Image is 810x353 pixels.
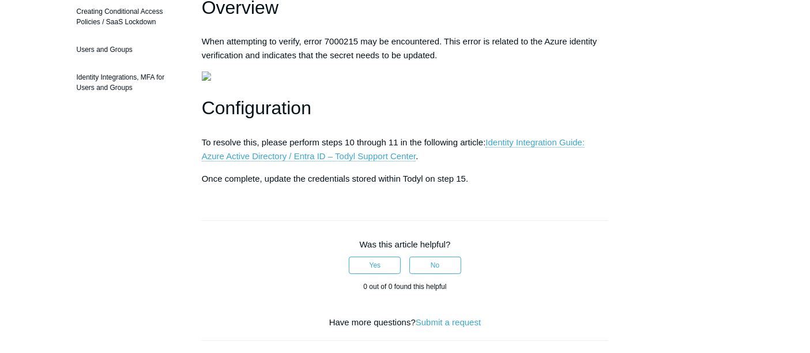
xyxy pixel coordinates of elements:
p: To resolve this, please perform steps 10 through 11 in the following article: . [202,136,609,163]
a: Identity Integrations, MFA for Users and Groups [71,66,184,99]
img: 23991536104979 [202,72,211,81]
a: Creating Conditional Access Policies / SaaS Lockdown [71,1,184,33]
p: When attempting to verify, error 7000215 may be encountered. This error is related to the Azure i... [202,35,609,62]
a: Submit a request [416,317,481,327]
span: Was this article helpful? [360,239,451,249]
div: Have more questions? [202,316,609,329]
a: Identity Integration Guide: Azure Active Directory / Entra ID – Todyl Support Center [202,137,585,162]
h1: Configuration [202,93,609,123]
button: This article was helpful [349,257,401,274]
button: This article was not helpful [409,257,461,274]
span: 0 out of 0 found this helpful [363,283,446,291]
p: Once complete, update the credentials stored within Todyl on step 15. [202,172,609,186]
a: Users and Groups [71,39,184,61]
